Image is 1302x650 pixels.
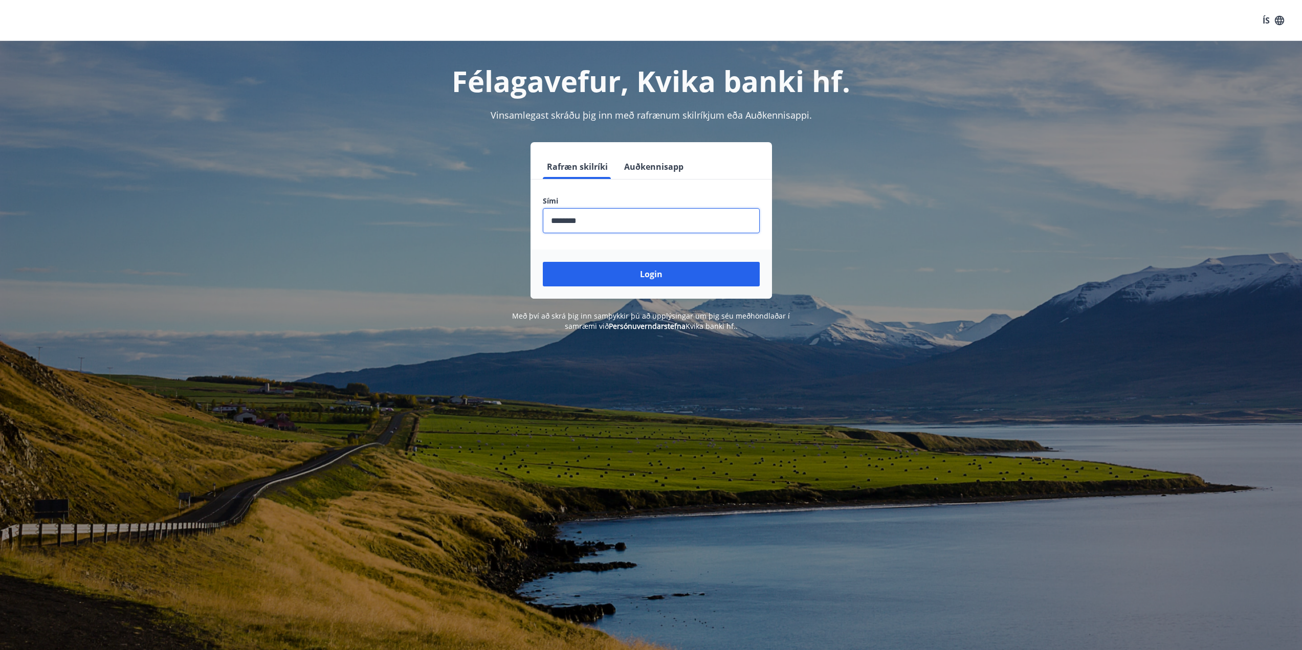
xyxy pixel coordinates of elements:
a: Persónuverndarstefna [609,321,686,331]
button: ÍS [1257,11,1290,30]
label: Sími [543,196,760,206]
button: Rafræn skilríki [543,154,612,179]
span: Með því að skrá þig inn samþykkir þú að upplýsingar um þig séu meðhöndlaðar í samræmi við Kvika b... [512,311,790,331]
span: Vinsamlegast skráðu þig inn með rafrænum skilríkjum eða Auðkennisappi. [491,109,812,121]
button: Auðkennisapp [620,154,688,179]
h1: Félagavefur, Kvika banki hf. [295,61,1007,100]
button: Login [543,262,760,286]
